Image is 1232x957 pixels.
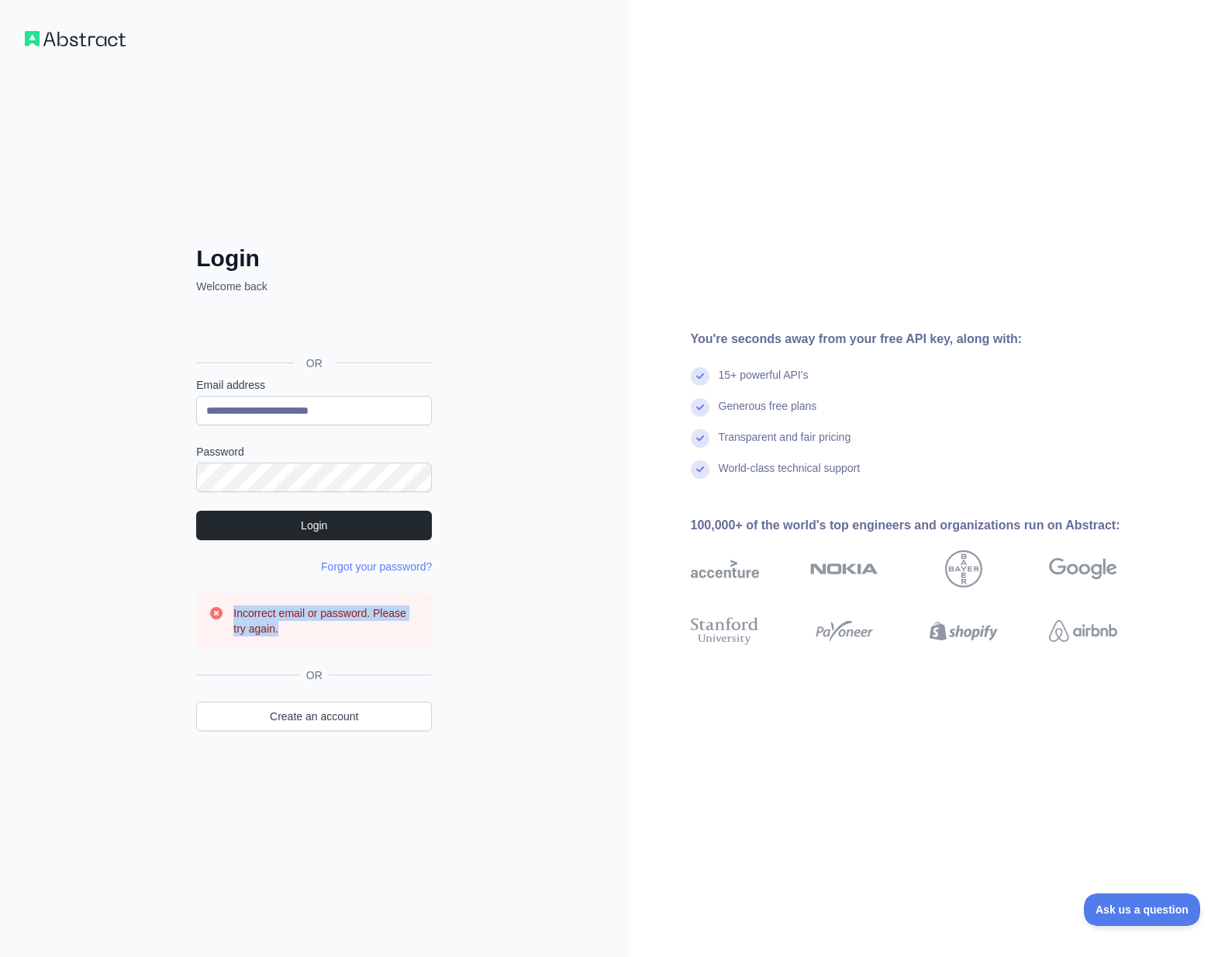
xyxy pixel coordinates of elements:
a: Forgot your password? [321,560,432,573]
img: check mark [691,367,709,386]
button: Login [196,511,432,540]
img: google [1049,550,1117,588]
img: check mark [691,398,709,417]
img: nokia [810,550,878,588]
label: Password [196,444,432,459]
p: Welcome back [196,279,432,294]
div: 100,000+ of the world's top engineers and organizations run on Abstract: [691,516,1167,535]
img: airbnb [1049,614,1117,648]
div: You're seconds away from your free API key, along with: [691,330,1167,348]
iframe: Toggle Customer Support [1084,893,1201,926]
img: Workflow [25,31,126,47]
div: World-class technical support [719,460,861,491]
h2: Login [196,244,432,272]
div: Generous free plans [719,398,817,429]
iframe: Sign in with Google Button [188,311,437,345]
img: stanford university [691,614,759,648]
a: Create an account [196,702,432,731]
span: OR [294,355,335,371]
img: accenture [691,550,759,588]
img: check mark [691,460,709,479]
span: OR [300,667,329,683]
img: bayer [945,550,982,588]
img: payoneer [810,614,878,648]
div: 15+ powerful API's [719,367,809,398]
img: shopify [930,614,998,648]
label: Email address [196,377,432,393]
img: check mark [691,429,709,448]
h3: Incorrect email or password. Please try again. [233,605,419,636]
div: Transparent and fair pricing [719,429,851,460]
